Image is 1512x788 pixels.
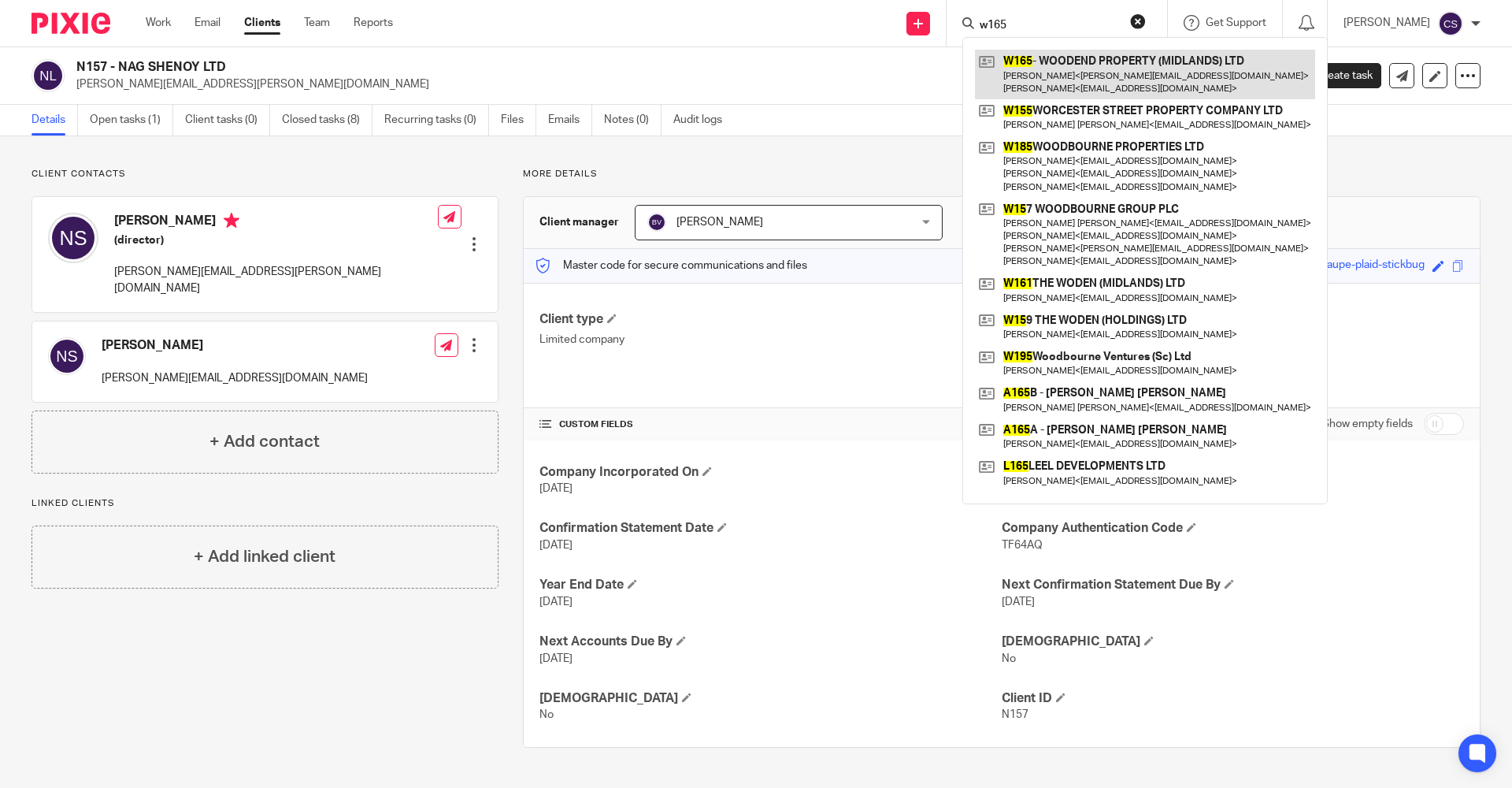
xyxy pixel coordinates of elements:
a: Audit logs [673,105,734,136]
h5: (director) [114,232,438,248]
a: Closed tasks (8) [282,105,372,136]
h4: Next Confirmation Statement Due By [1002,577,1464,593]
span: No [539,709,554,720]
p: Client contacts [31,168,498,180]
a: Recurring tasks (0) [384,105,489,136]
h4: Client type [539,311,1002,328]
p: [PERSON_NAME][EMAIL_ADDRESS][PERSON_NAME][DOMAIN_NAME] [76,76,1266,92]
h4: + Add contact [209,429,320,454]
span: [DATE] [1002,597,1035,608]
p: [PERSON_NAME][EMAIL_ADDRESS][DOMAIN_NAME] [102,370,368,386]
a: Client tasks (0) [185,105,270,136]
h3: Client manager [539,214,619,230]
a: Notes (0) [604,105,661,136]
p: Linked clients [31,497,498,510]
p: Master code for secure communications and files [535,258,807,273]
a: Team [304,15,330,31]
img: svg%3E [48,337,86,375]
a: Emails [548,105,592,136]
img: svg%3E [31,59,65,92]
h4: [PERSON_NAME] [114,213,438,232]
a: Reports [354,15,393,31]
a: Create task [1290,63,1381,88]
a: Email [195,15,220,31]
p: Limited company [539,332,1002,348]
i: Primary [224,213,239,229]
span: [PERSON_NAME] [676,217,763,228]
h4: Confirmation Statement Date [539,520,1002,537]
input: Search [978,19,1120,33]
label: Show empty fields [1322,416,1413,432]
p: [PERSON_NAME] [1343,15,1430,31]
h4: CUSTOM FIELDS [539,418,1002,431]
h2: N157 - NAG SHENOY LTD [76,59,1028,76]
img: svg%3E [1438,11,1463,36]
span: [DATE] [539,540,573,551]
img: Pixie [31,13,110,34]
h4: Company Incorporated On [539,464,1002,481]
p: [PERSON_NAME][EMAIL_ADDRESS][PERSON_NAME][DOMAIN_NAME] [114,264,438,296]
img: svg%3E [647,213,666,232]
h4: Year End Date [539,577,1002,593]
h4: Company Authentication Code [1002,520,1464,537]
a: Work [146,15,171,31]
a: Details [31,105,78,136]
span: TF64AQ [1002,540,1043,551]
div: thunderous-taupe-plaid-stickbug [1262,257,1425,275]
p: More details [523,168,1480,180]
span: N157 [1002,709,1028,720]
span: Get Support [1206,17,1266,28]
h4: Client ID [1002,690,1464,707]
h4: [DEMOGRAPHIC_DATA] [539,690,1002,707]
span: [DATE] [539,483,573,494]
span: No [1002,653,1016,664]
img: svg%3E [48,213,98,263]
h4: [DEMOGRAPHIC_DATA] [1002,634,1464,650]
h4: Next Accounts Due By [539,634,1002,650]
span: [DATE] [539,597,573,608]
span: [DATE] [539,653,573,664]
a: Clients [244,15,280,31]
button: Clear [1130,13,1146,29]
h4: + Add linked client [194,545,335,569]
h4: [PERSON_NAME] [102,337,368,354]
a: Open tasks (1) [90,105,173,136]
a: Files [501,105,536,136]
